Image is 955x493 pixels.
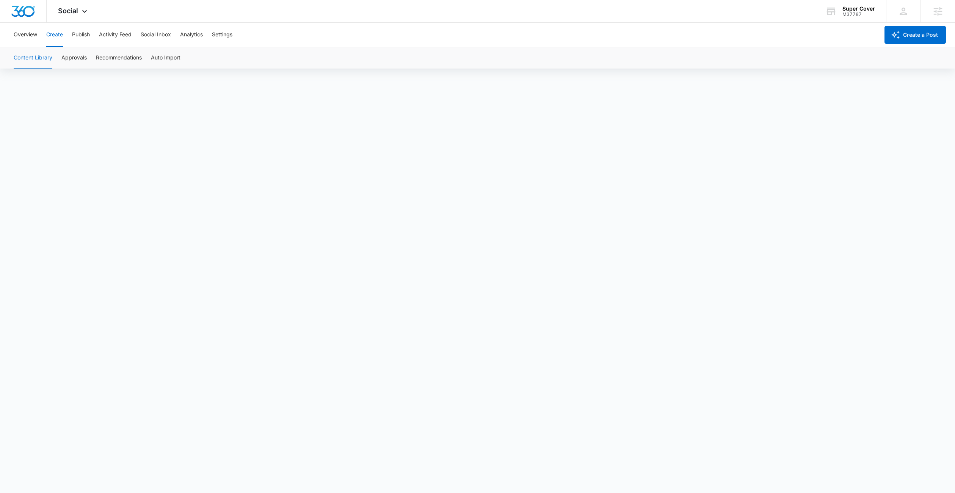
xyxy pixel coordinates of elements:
button: Create [46,23,63,47]
button: Overview [14,23,37,47]
button: Approvals [61,47,87,69]
button: Settings [212,23,232,47]
span: Social [58,7,78,15]
button: Activity Feed [99,23,132,47]
button: Auto Import [151,47,180,69]
button: Analytics [180,23,203,47]
div: account id [842,12,875,17]
button: Social Inbox [141,23,171,47]
button: Publish [72,23,90,47]
button: Recommendations [96,47,142,69]
button: Create a Post [884,26,946,44]
button: Content Library [14,47,52,69]
div: account name [842,6,875,12]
